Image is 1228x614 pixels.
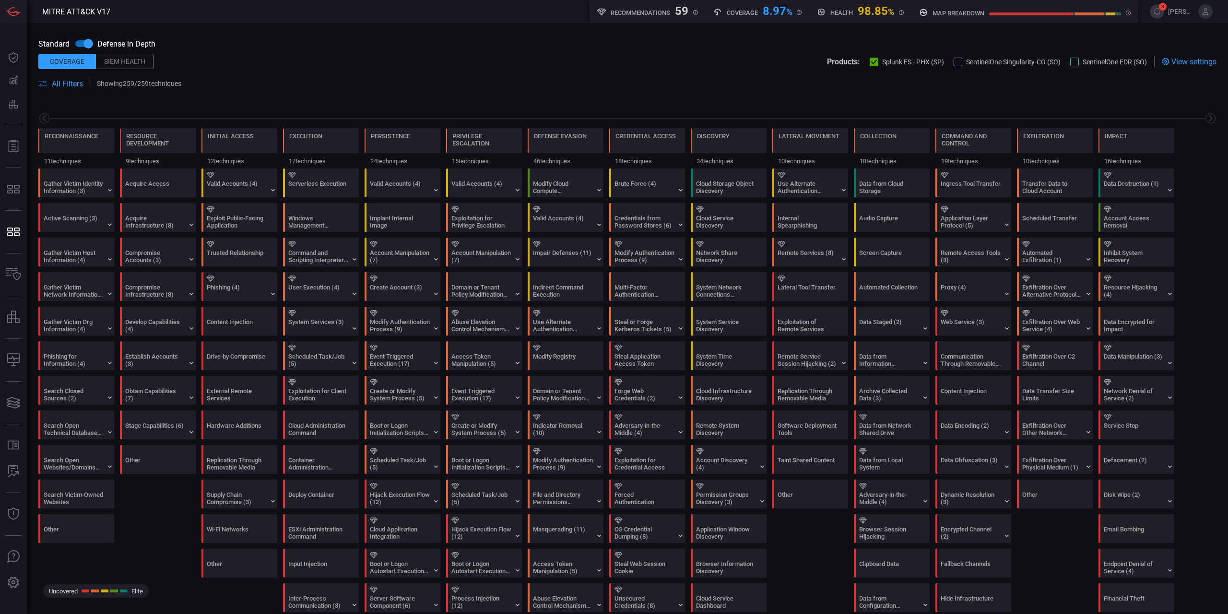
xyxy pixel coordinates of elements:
[1098,307,1174,336] div: T1486: Data Encrypted for Impact
[120,272,196,301] div: T1584: Compromise Infrastructure
[528,169,603,197] div: T1578: Modify Cloud Compute Infrastructure
[38,238,114,266] div: T1592: Gather Victim Host Information (Not covered)
[96,54,153,69] div: Siem Health
[38,272,114,301] div: T1590: Gather Victim Network Information (Not covered)
[120,307,196,336] div: T1587: Develop Capabilities (Not covered)
[120,153,196,169] div: 9 techniques
[1098,549,1174,578] div: T1499: Endpoint Denial of Service (Not covered)
[120,376,196,405] div: T1588: Obtain Capabilities (Not covered)
[38,410,114,439] div: T1596: Search Open Technical Databases (Not covered)
[609,514,685,543] div: T1003: OS Credential Dumping
[528,445,603,474] div: T1556: Modify Authentication Process
[1098,514,1174,543] div: T1667: Email Bombing (Not covered)
[609,445,685,474] div: T1212: Exploitation for Credential Access
[44,180,104,194] div: Gather Victim Identity Information (3)
[365,480,440,508] div: T1574: Hijack Execution Flow
[772,153,848,169] div: 10 techniques
[533,249,593,264] div: Impair Defenses (11)
[201,307,277,336] div: T1659: Content Injection (Not covered)
[609,480,685,508] div: T1187: Forced Authentication
[830,9,853,16] h5: Health
[1017,128,1093,169] div: TA0010: Exfiltration
[609,410,685,439] div: T1557: Adversary-in-the-Middle
[941,249,1001,264] div: Remote Access Tools (3)
[534,132,587,140] div: Defense Evasion
[763,4,792,16] div: 8.97
[854,549,930,578] div: T1115: Clipboard Data (Not covered)
[2,178,25,201] button: MITRE - Exposures
[772,445,848,474] div: T1080: Taint Shared Content (Not covered)
[283,445,359,474] div: T1609: Container Administration Command (Not covered)
[854,307,930,336] div: T1074: Data Staged
[609,272,685,301] div: T1621: Multi-Factor Authentication Request Generation
[365,203,440,232] div: T1525: Implant Internal Image
[207,249,267,264] div: Trusted Relationship
[1098,238,1174,266] div: T1490: Inhibit System Recovery
[365,272,440,301] div: T1136: Create Account
[370,249,430,264] div: Account Manipulation (7)
[38,376,114,405] div: T1597: Search Closed Sources (Not covered)
[691,549,767,578] div: T1217: Browser Information Discovery (Not covered)
[888,7,894,17] span: %
[371,132,410,140] div: Persistence
[1159,3,1167,11] span: 3
[854,128,930,169] div: TA0009: Collection
[283,272,359,301] div: T1204: User Execution
[365,128,440,169] div: TA0003: Persistence
[614,249,674,264] div: Modify Authentication Process (9)
[609,203,685,232] div: T1555: Credentials from Password Stores
[208,132,254,140] div: Initial Access
[2,434,25,457] button: Rule Catalog
[779,132,839,140] div: Lateral Movement
[691,514,767,543] div: T1010: Application Window Discovery (Not covered)
[691,153,767,169] div: 34 techniques
[772,376,848,405] div: T1091: Replication Through Removable Media (Not covered)
[38,514,114,543] div: Other (Not covered)
[611,9,670,16] h5: Recommendations
[614,215,674,229] div: Credentials from Password Stores (6)
[854,272,930,301] div: T1119: Automated Collection
[935,480,1011,508] div: T1568: Dynamic Resolution (Not covered)
[935,307,1011,336] div: T1102: Web Service
[283,583,359,612] div: T1559: Inter-Process Communication (Not covered)
[97,39,155,48] span: Defense in Depth
[201,480,277,508] div: T1195: Supply Chain Compromise
[528,410,603,439] div: T1070: Indicator Removal
[2,92,25,115] button: Preventions
[609,376,685,405] div: T1606: Forge Web Credentials
[528,341,603,370] div: T1112: Modify Registry
[528,307,603,336] div: T1550: Use Alternate Authentication Material
[365,153,440,169] div: 24 techniques
[446,341,522,370] div: T1134: Access Token Manipulation
[288,249,348,264] div: Command and Scripting Interpreter (12)
[1098,341,1174,370] div: T1565: Data Manipulation
[2,46,25,69] button: Dashboard
[201,153,277,169] div: 12 techniques
[45,132,98,140] div: Reconnaissance
[38,169,114,197] div: T1589: Gather Victim Identity Information
[696,180,756,194] div: Cloud Storage Object Discovery
[2,135,25,158] button: Reports
[772,480,848,508] div: Other (Not covered)
[935,238,1011,266] div: T1219: Remote Access Tools
[691,128,767,169] div: TA0007: Discovery
[772,272,848,301] div: T1570: Lateral Tool Transfer
[1098,169,1174,197] div: T1485: Data Destruction
[696,215,756,229] div: Cloud Service Discovery
[772,203,848,232] div: T1534: Internal Spearphishing
[691,410,767,439] div: T1018: Remote System Discovery
[446,376,522,405] div: T1546: Event Triggered Execution
[201,410,277,439] div: T1200: Hardware Additions (Not covered)
[935,169,1011,197] div: T1105: Ingress Tool Transfer
[1150,4,1164,19] button: 3
[1098,445,1174,474] div: T1491: Defacement (Not covered)
[528,238,603,266] div: T1562: Impair Defenses
[446,410,522,439] div: T1543: Create or Modify System Process
[854,238,930,266] div: T1113: Screen Capture
[691,583,767,612] div: T1538: Cloud Service Dashboard (Not covered)
[858,4,894,16] div: 98.85
[44,249,104,264] div: Gather Victim Host Information (4)
[696,249,756,264] div: Network Share Discovery
[935,445,1011,474] div: T1001: Data Obfuscation (Not covered)
[691,480,767,508] div: T1069: Permission Groups Discovery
